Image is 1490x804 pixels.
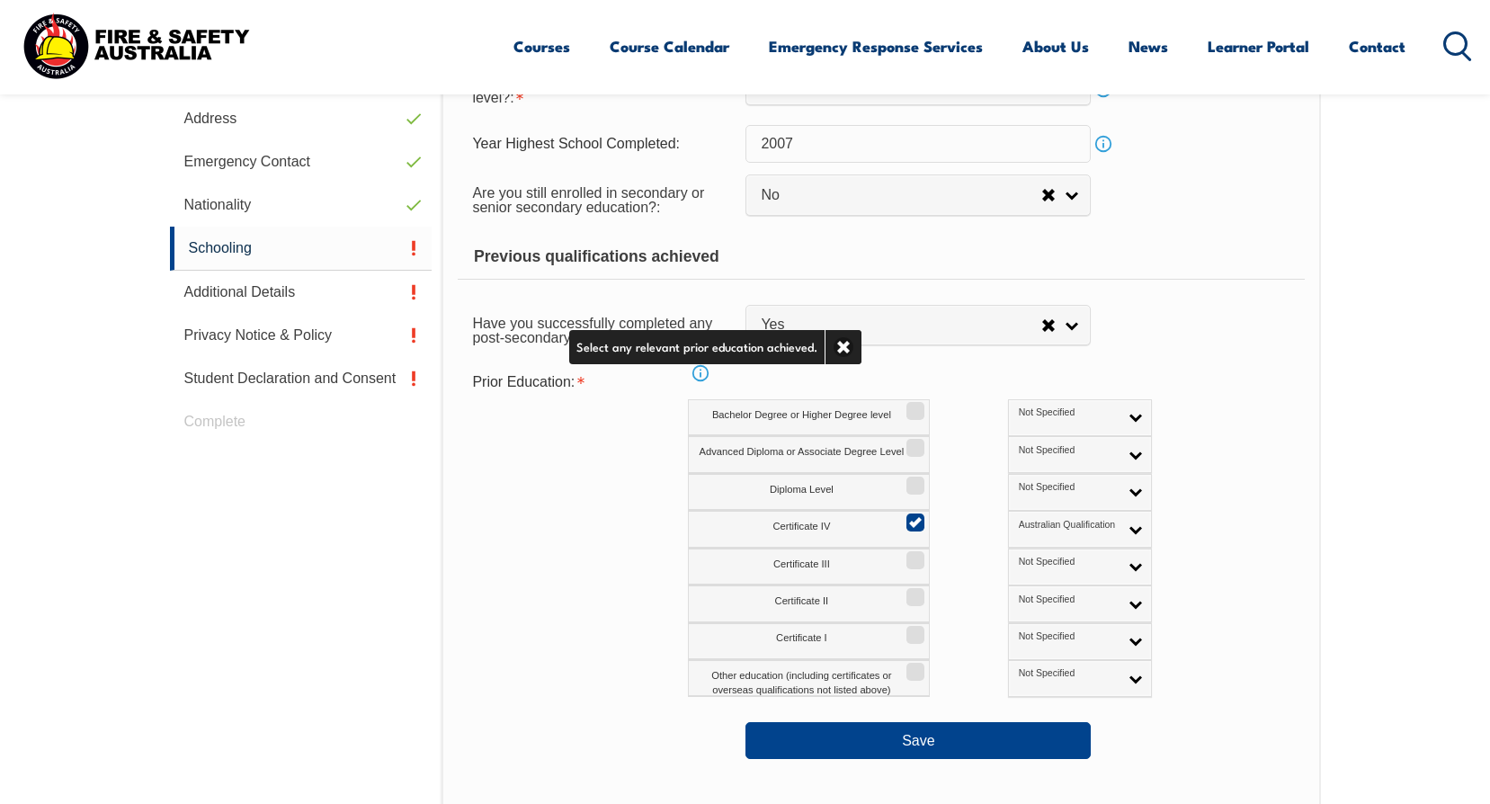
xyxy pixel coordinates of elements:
[761,186,1041,205] span: No
[513,22,570,70] a: Courses
[688,585,930,622] label: Certificate II
[688,660,930,697] label: Other education (including certificates or overseas qualifications not listed above)
[458,365,745,399] div: Prior Education is required.
[1019,406,1119,419] span: Not Specified
[688,511,930,548] label: Certificate IV
[688,436,930,473] label: Advanced Diploma or Associate Degree Level
[1349,22,1405,70] a: Contact
[170,97,433,140] a: Address
[688,474,930,511] label: Diploma Level
[170,314,433,357] a: Privacy Notice & Policy
[688,623,930,660] label: Certificate I
[458,304,745,354] div: Have you successfully completed any post-secondary education? is required.
[745,125,1091,163] input: YYYY
[458,127,745,161] div: Year Highest School Completed:
[688,399,930,436] label: Bachelor Degree or Higher Degree level
[769,22,983,70] a: Emergency Response Services
[170,227,433,271] a: Schooling
[688,361,713,386] a: Info
[610,22,729,70] a: Course Calendar
[170,183,433,227] a: Nationality
[825,330,861,364] a: Close
[1019,519,1119,532] span: Australian Qualification
[1019,630,1119,643] span: Not Specified
[1022,22,1089,70] a: About Us
[1019,481,1119,494] span: Not Specified
[688,549,930,585] label: Certificate III
[1091,131,1116,156] a: Info
[1208,22,1309,70] a: Learner Portal
[458,235,1304,280] div: Previous qualifications achieved
[472,185,704,215] span: Are you still enrolled in secondary or senior secondary education?:
[1019,556,1119,568] span: Not Specified
[170,357,433,400] a: Student Declaration and Consent
[1019,667,1119,680] span: Not Specified
[1019,444,1119,457] span: Not Specified
[472,316,712,345] span: Have you successfully completed any post-secondary education?:
[745,722,1091,758] button: Save
[761,316,1041,335] span: Yes
[170,140,433,183] a: Emergency Contact
[170,271,433,314] a: Additional Details
[1019,594,1119,606] span: Not Specified
[1129,22,1168,70] a: News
